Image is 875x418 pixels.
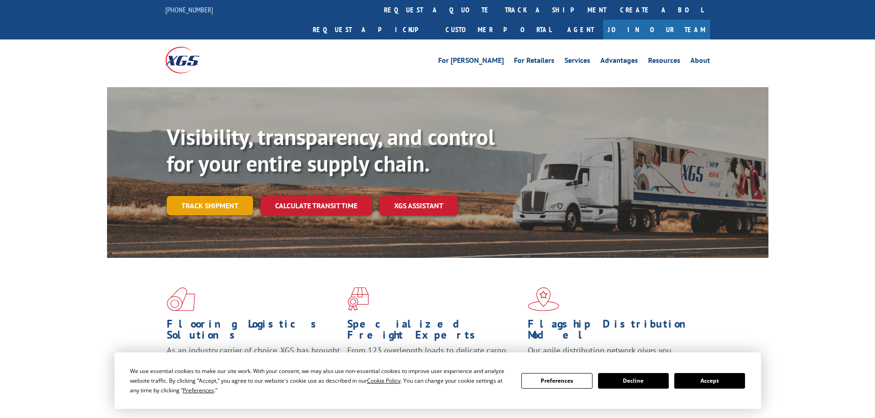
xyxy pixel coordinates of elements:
[347,318,521,345] h1: Specialized Freight Experts
[183,386,214,394] span: Preferences
[114,352,761,409] div: Cookie Consent Prompt
[565,57,590,67] a: Services
[521,373,592,389] button: Preferences
[130,366,510,395] div: We use essential cookies to make our site work. With your consent, we may also use non-essential ...
[598,373,669,389] button: Decline
[514,57,554,67] a: For Retailers
[167,196,253,215] a: Track shipment
[558,20,603,39] a: Agent
[167,318,340,345] h1: Flooring Logistics Solutions
[528,287,559,311] img: xgs-icon-flagship-distribution-model-red
[528,318,701,345] h1: Flagship Distribution Model
[379,196,458,216] a: XGS ASSISTANT
[674,373,745,389] button: Accept
[439,20,558,39] a: Customer Portal
[347,287,369,311] img: xgs-icon-focused-on-flooring-red
[347,345,521,386] p: From 123 overlength loads to delicate cargo, our experienced staff knows the best way to move you...
[690,57,710,67] a: About
[167,345,340,378] span: As an industry carrier of choice, XGS has brought innovation and dedication to flooring logistics...
[165,5,213,14] a: [PHONE_NUMBER]
[167,123,495,178] b: Visibility, transparency, and control for your entire supply chain.
[600,57,638,67] a: Advantages
[528,345,697,367] span: Our agile distribution network gives you nationwide inventory management on demand.
[367,377,401,385] span: Cookie Policy
[603,20,710,39] a: Join Our Team
[167,287,195,311] img: xgs-icon-total-supply-chain-intelligence-red
[648,57,680,67] a: Resources
[260,196,372,216] a: Calculate transit time
[438,57,504,67] a: For [PERSON_NAME]
[306,20,439,39] a: Request a pickup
